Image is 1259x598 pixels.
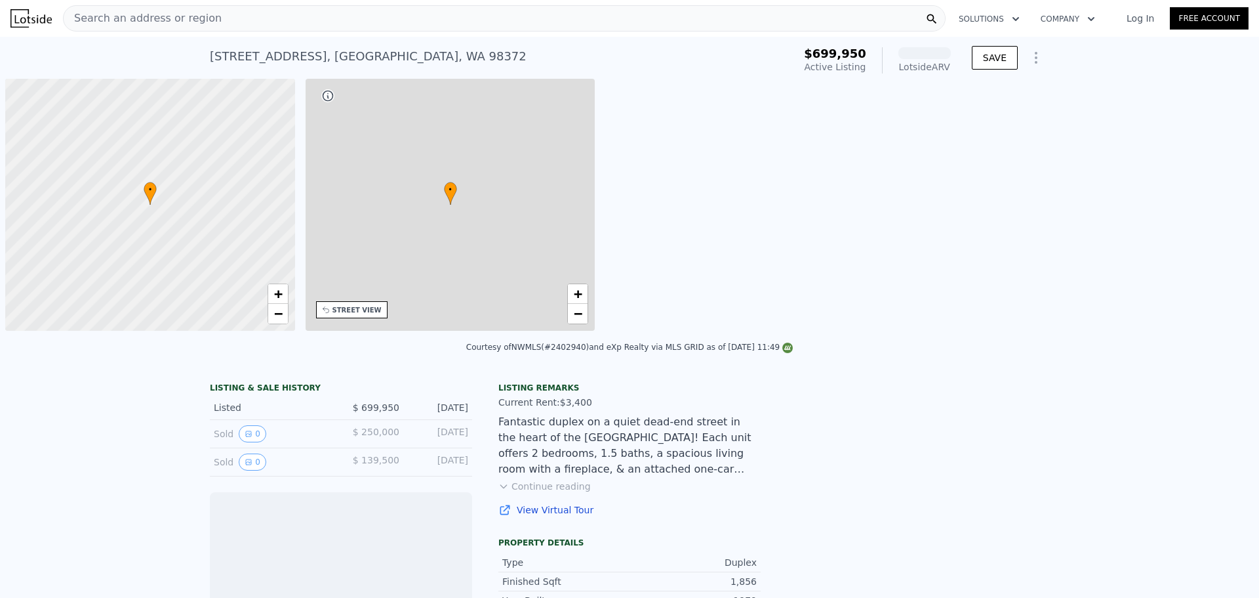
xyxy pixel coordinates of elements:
a: Log In [1111,12,1170,25]
div: Listing remarks [498,383,761,393]
div: Sold [214,454,330,471]
button: View historical data [239,454,266,471]
div: Courtesy of NWMLS (#2402940) and eXp Realty via MLS GRID as of [DATE] 11:49 [466,343,793,352]
div: Property details [498,538,761,548]
div: 1,856 [629,575,757,588]
a: Zoom out [268,304,288,324]
span: $ 139,500 [353,455,399,465]
div: Finished Sqft [502,575,629,588]
span: + [574,286,582,302]
div: [DATE] [410,425,468,442]
a: Zoom out [568,304,588,324]
div: Duplex [629,556,757,569]
span: Active Listing [805,62,866,72]
span: $699,950 [804,47,866,60]
a: Free Account [1170,7,1249,30]
div: Fantastic duplex on a quiet dead-end street in the heart of the [GEOGRAPHIC_DATA]! Each unit offe... [498,414,761,477]
span: $ 699,950 [353,402,399,413]
a: Zoom in [568,284,588,304]
div: [DATE] [410,454,468,471]
span: • [444,184,457,196]
div: [DATE] [410,401,468,414]
span: Current Rent: [498,397,560,408]
button: View historical data [239,425,266,442]
a: View Virtual Tour [498,503,761,517]
img: Lotside [10,9,52,28]
div: Sold [214,425,330,442]
div: Lotside ARV [898,60,951,74]
div: LISTING & SALE HISTORY [210,383,472,396]
button: Continue reading [498,480,591,493]
span: • [144,184,157,196]
span: − [574,305,582,322]
span: − [273,305,282,322]
a: Zoom in [268,284,288,304]
span: + [273,286,282,302]
span: $ 250,000 [353,427,399,437]
div: [STREET_ADDRESS] , [GEOGRAPHIC_DATA] , WA 98372 [210,47,527,66]
img: NWMLS Logo [782,343,793,353]
button: SAVE [972,46,1018,70]
div: STREET VIEW [332,305,382,315]
div: • [144,182,157,205]
div: • [444,182,457,205]
button: Solutions [948,7,1030,31]
button: Show Options [1023,45,1049,71]
div: Listed [214,401,330,414]
div: Type [502,556,629,569]
button: Company [1030,7,1106,31]
span: $3,400 [560,397,592,408]
span: Search an address or region [64,11,222,26]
